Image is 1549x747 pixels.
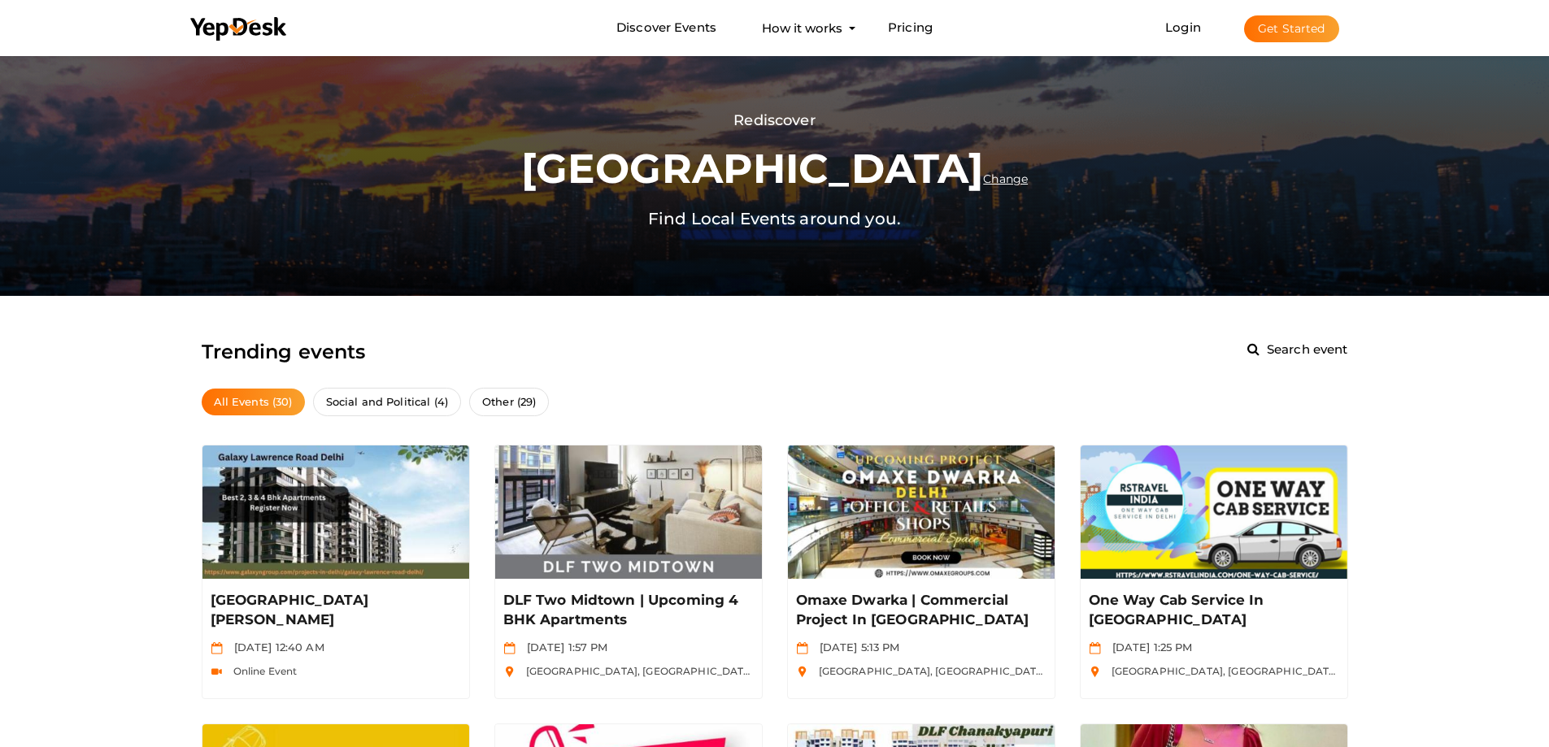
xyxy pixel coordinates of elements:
[469,388,549,416] a: Other (29)
[1104,641,1193,654] span: [DATE] 1:25 PM
[225,665,298,677] span: Online Event
[519,641,608,654] span: [DATE] 1:57 PM
[811,641,900,654] span: [DATE] 5:13 PM
[616,13,716,43] a: Discover Events
[1089,642,1101,654] img: calendar.svg
[495,445,762,579] img: LHVRLAKA_small.jpeg
[1263,341,1348,357] span: Search event
[757,13,847,43] button: How it works
[503,591,754,630] a: DLF Two Midtown | Upcoming 4 BHK Apartments
[1103,665,1340,677] span: [GEOGRAPHIC_DATA], [GEOGRAPHIC_DATA]
[202,445,469,579] img: DBBEKBR5_small.jpeg
[811,665,1047,677] span: [GEOGRAPHIC_DATA], [GEOGRAPHIC_DATA]
[1081,445,1347,579] img: TVZU0X0M_small.png
[1089,591,1339,630] a: One Way Cab Service In [GEOGRAPHIC_DATA]
[211,591,461,630] a: [GEOGRAPHIC_DATA][PERSON_NAME]
[648,206,901,232] label: Find Local Events around you.
[503,666,516,678] img: location.svg
[788,445,1055,579] img: 5YWJLLKB_small.jpeg
[313,388,461,416] a: Social and Political (4)
[521,137,983,202] label: [GEOGRAPHIC_DATA]
[796,591,1046,630] a: Omaxe Dwarka | Commercial Project In [GEOGRAPHIC_DATA]
[888,13,933,43] a: Pricing
[202,389,305,415] a: All Events (30)
[503,642,516,654] img: calendar.svg
[796,666,808,678] img: location.svg
[518,665,872,677] span: [GEOGRAPHIC_DATA], [GEOGRAPHIC_DATA], [GEOGRAPHIC_DATA]
[1244,15,1339,42] button: Get Started
[226,641,324,654] span: [DATE] 12:40 AM
[1089,666,1101,678] img: location.svg
[202,337,366,367] label: Trending events
[211,642,223,654] img: calendar.svg
[1165,20,1201,35] a: Login
[796,642,808,654] img: calendar.svg
[983,172,1028,186] span: Change
[733,109,815,132] label: Rediscover
[211,666,223,678] img: video-icon.svg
